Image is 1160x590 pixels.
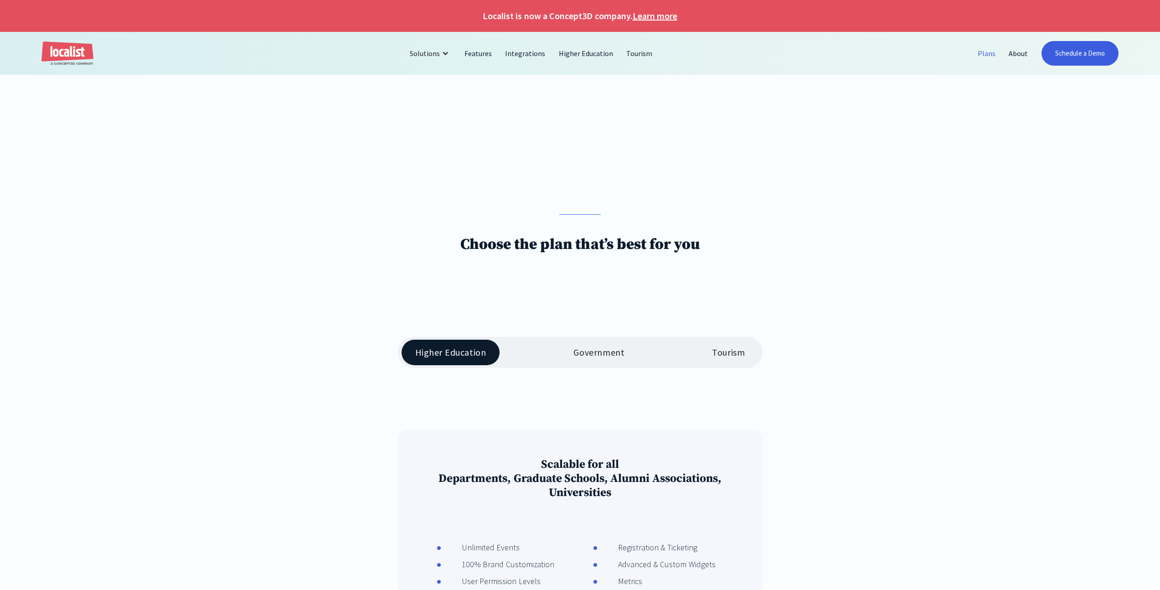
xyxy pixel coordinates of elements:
div: Government [573,347,624,358]
div: Advanced & Custom Widgets [598,558,716,570]
div: Unlimited Events [441,541,520,554]
div: Tourism [712,347,745,358]
a: Plans [971,42,1002,64]
a: About [1002,42,1035,64]
a: Schedule a Demo [1041,41,1119,66]
div: Solutions [403,42,458,64]
div: Solutions [410,48,440,59]
a: Learn more [633,9,677,23]
div: 100% Brand Customization [441,558,554,570]
div: Registration & Ticketing [598,541,698,554]
div: Metrics [598,575,642,587]
a: Features [458,42,499,64]
a: home [41,41,93,66]
div: User Permission Levels [441,575,541,587]
h3: Scalable for all Departments, Graduate Schools, Alumni Associations, Universities [418,457,742,500]
div: Higher Education [415,347,486,358]
a: Integrations [499,42,552,64]
a: Higher Education [552,42,620,64]
a: Tourism [620,42,659,64]
h1: Choose the plan that’s best for you [460,235,700,254]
